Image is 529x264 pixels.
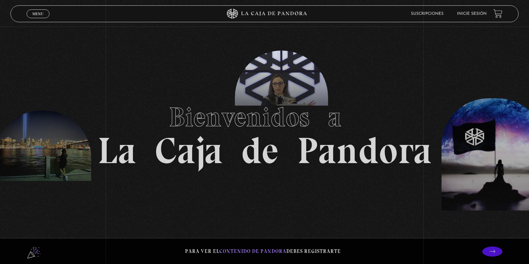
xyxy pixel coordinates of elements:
[30,17,46,22] span: Cerrar
[493,9,502,18] a: View your shopping cart
[98,95,432,169] h1: La Caja de Pandora
[185,247,341,256] p: Para ver el debes registrarte
[457,12,487,16] a: Inicie sesión
[169,101,360,133] span: Bienvenidos a
[411,12,444,16] a: Suscripciones
[32,12,43,16] span: Menu
[219,248,286,254] span: contenido de Pandora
